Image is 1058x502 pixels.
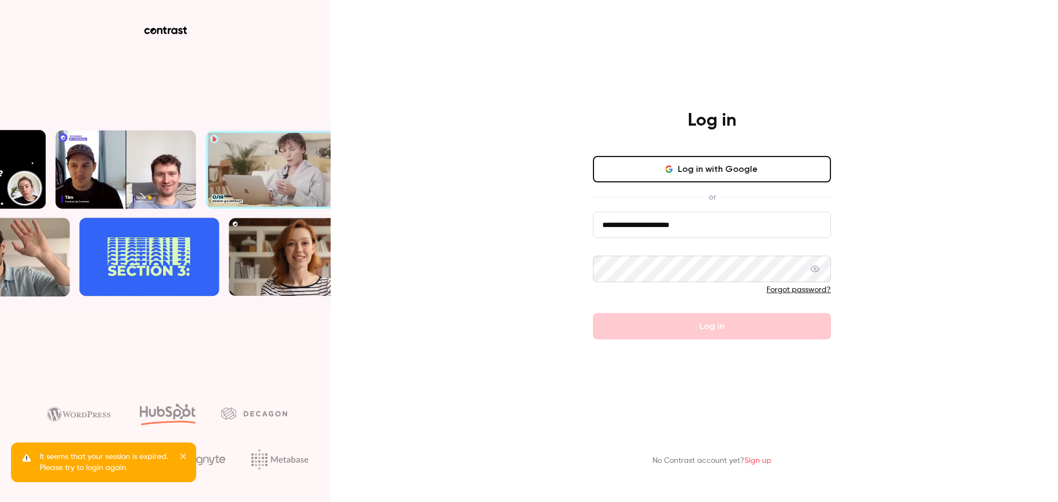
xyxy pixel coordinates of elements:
[744,457,771,465] a: Sign up
[652,455,771,467] p: No Contrast account yet?
[180,451,187,465] button: close
[221,407,287,419] img: decagon
[703,191,721,203] span: or
[688,110,736,132] h4: Log in
[40,451,172,473] p: It seems that your session is expired. Please try to login again
[766,286,831,294] a: Forgot password?
[593,156,831,182] button: Log in with Google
